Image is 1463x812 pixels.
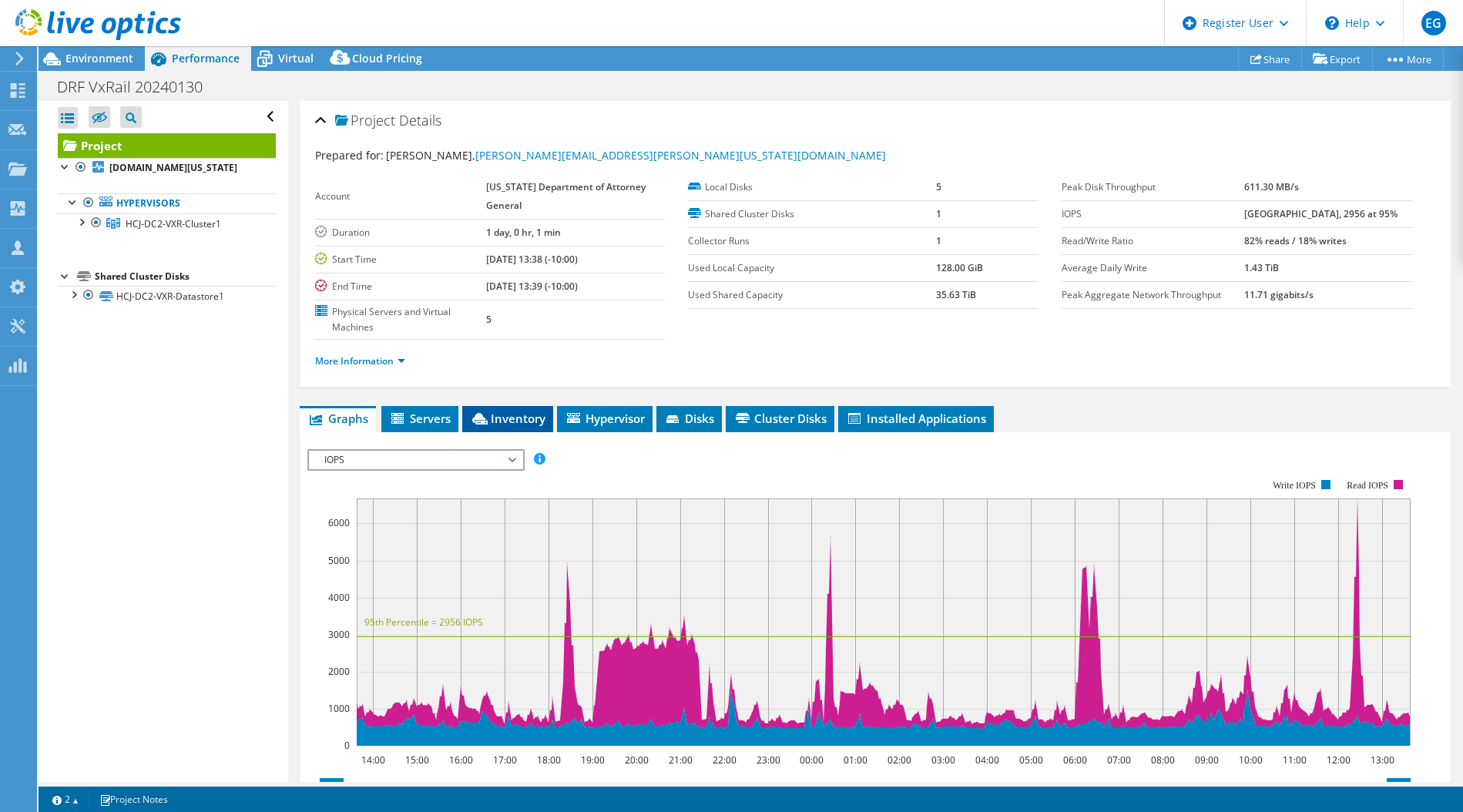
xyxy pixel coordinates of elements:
a: Share [1238,47,1302,71]
text: 14:00 [361,753,384,767]
b: [GEOGRAPHIC_DATA], 2956 at 95% [1244,207,1398,220]
text: 04:00 [975,753,998,767]
text: 17:00 [492,753,516,767]
span: Cloud Pricing [352,51,422,65]
text: 23:00 [756,753,780,767]
a: Project Notes [89,790,179,809]
text: 09:00 [1194,753,1218,767]
span: Graphs [307,411,368,426]
b: [US_STATE] Department of Attorney General [486,180,646,212]
text: 10:00 [1238,753,1262,767]
b: 611.30 MB/s [1244,180,1299,193]
text: Read IOPS [1347,480,1388,491]
text: 5000 [328,554,350,567]
label: Physical Servers and Virtual Machines [315,304,487,335]
span: Hypervisor [565,411,645,426]
text: 0 [344,739,350,752]
b: 1 [936,207,941,220]
b: [DATE] 13:39 (-10:00) [486,280,578,293]
a: 2 [42,790,89,809]
a: More Information [315,354,405,367]
h1: DRF VxRail 20240130 [50,79,226,96]
text: 19:00 [580,753,604,767]
span: IOPS [317,451,515,469]
b: [DOMAIN_NAME][US_STATE] [109,161,237,174]
label: Average Daily Write [1062,260,1244,276]
text: 12:00 [1326,753,1350,767]
text: 4000 [328,591,350,604]
text: 00:00 [799,753,823,767]
span: Disks [664,411,714,426]
b: 35.63 TiB [936,288,976,301]
label: Peak Aggregate Network Throughput [1062,287,1244,303]
a: Hypervisors [58,193,276,213]
a: Project [58,133,276,158]
span: HCJ-DC2-VXR-Cluster1 [126,217,221,230]
span: Installed Applications [846,411,986,426]
span: Performance [172,51,240,65]
text: 03:00 [931,753,955,767]
text: 22:00 [712,753,736,767]
text: 3000 [328,628,350,641]
label: Start Time [315,252,487,267]
text: 6000 [328,516,350,529]
text: 06:00 [1062,753,1086,767]
b: 1 [936,234,941,247]
label: Peak Disk Throughput [1062,180,1244,195]
div: Shared Cluster Disks [95,267,276,286]
span: Environment [65,51,133,65]
b: 82% reads / 18% writes [1244,234,1347,247]
span: Servers [389,411,451,426]
text: 01:00 [843,753,867,767]
span: Cluster Disks [733,411,827,426]
svg: \n [1325,16,1339,30]
b: 5 [486,313,492,326]
label: Used Local Capacity [688,260,936,276]
a: [PERSON_NAME][EMAIL_ADDRESS][PERSON_NAME][US_STATE][DOMAIN_NAME] [475,148,886,163]
text: 07:00 [1106,753,1130,767]
text: 21:00 [668,753,692,767]
span: Project [335,113,395,129]
text: 95th Percentile = 2956 IOPS [364,616,483,629]
label: IOPS [1062,206,1244,222]
b: 11.71 gigabits/s [1244,288,1314,301]
a: HCJ-DC2-VXR-Cluster1 [58,213,276,233]
a: More [1372,47,1444,71]
text: 15:00 [404,753,428,767]
a: HCJ-DC2-VXR-Datastore1 [58,286,276,306]
span: Inventory [470,411,545,426]
label: Account [315,189,487,204]
b: 5 [936,180,941,193]
span: [PERSON_NAME], [386,148,886,163]
label: Collector Runs [688,233,936,249]
label: Duration [315,225,487,240]
text: 11:00 [1282,753,1306,767]
text: 02:00 [887,753,911,767]
b: 1 day, 0 hr, 1 min [486,226,561,239]
text: 16:00 [448,753,472,767]
span: EG [1421,11,1446,35]
text: 2000 [328,665,350,678]
b: 128.00 GiB [936,261,983,274]
b: [DATE] 13:38 (-10:00) [486,253,578,266]
text: 05:00 [1018,753,1042,767]
label: Read/Write Ratio [1062,233,1244,249]
span: Details [399,111,441,129]
a: [DOMAIN_NAME][US_STATE] [58,158,276,178]
text: 08:00 [1150,753,1174,767]
span: Virtual [278,51,314,65]
text: 1000 [328,702,350,715]
text: 18:00 [536,753,560,767]
b: 1.43 TiB [1244,261,1279,274]
a: Export [1301,47,1373,71]
label: Local Disks [688,180,936,195]
label: End Time [315,279,487,294]
label: Prepared for: [315,148,384,163]
text: 20:00 [624,753,648,767]
label: Shared Cluster Disks [688,206,936,222]
text: Write IOPS [1273,480,1316,491]
label: Used Shared Capacity [688,287,936,303]
text: 13:00 [1370,753,1394,767]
